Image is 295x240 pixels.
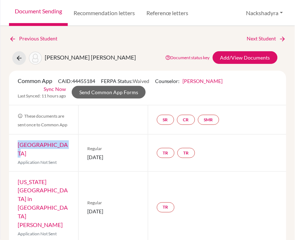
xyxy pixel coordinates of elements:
[58,78,95,84] span: CAID: 44455184
[44,85,66,93] a: Sync Now
[87,153,139,161] span: [DATE]
[247,35,286,43] a: Next Student
[213,51,278,64] a: Add/View Documents
[72,86,146,99] a: Send Common App Forms
[157,148,175,158] a: TR
[87,145,139,152] span: Regular
[243,6,286,20] button: Nackshadyra
[45,54,136,61] span: [PERSON_NAME] [PERSON_NAME]
[157,115,174,125] a: SR
[87,208,139,215] span: [DATE]
[18,77,52,84] span: Common App
[18,141,68,157] a: [GEOGRAPHIC_DATA]
[198,115,219,125] a: SMR
[101,78,149,84] span: FERPA Status:
[18,160,57,165] span: Application Not Sent
[87,200,139,206] span: Regular
[9,35,63,43] a: Previous Student
[165,55,210,60] a: Document status key
[177,148,195,158] a: TR
[157,202,175,213] a: TR
[183,78,223,84] a: [PERSON_NAME]
[18,113,67,127] span: These documents are sent once to Common App
[177,115,195,125] a: CR
[18,93,66,99] span: Last Synced: 11 hours ago
[18,178,68,228] a: [US_STATE][GEOGRAPHIC_DATA] in [GEOGRAPHIC_DATA][PERSON_NAME]
[18,231,57,237] span: Application Not Sent
[133,78,149,84] span: Waived
[155,78,223,84] span: Counselor:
